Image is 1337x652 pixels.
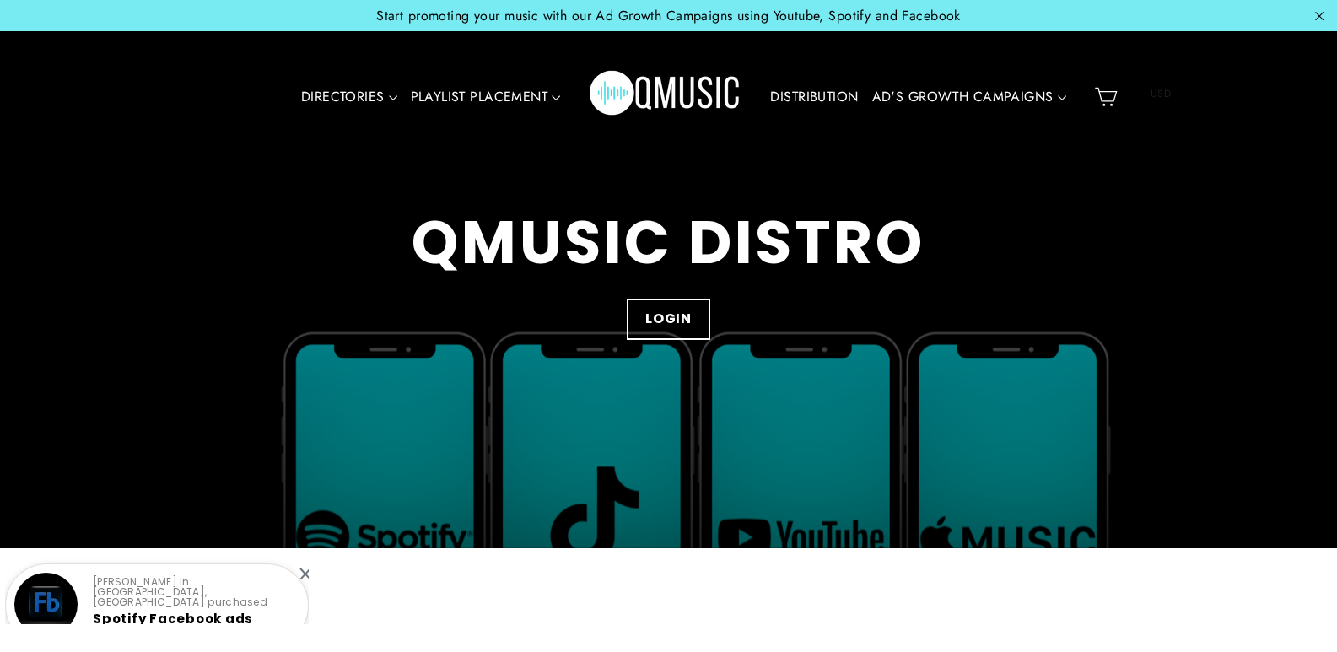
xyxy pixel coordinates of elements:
[93,577,294,607] p: [PERSON_NAME] in [GEOGRAPHIC_DATA], [GEOGRAPHIC_DATA] purchased
[763,78,865,116] a: DISTRIBUTION
[590,59,741,135] img: Q Music Promotions
[412,208,925,278] div: QMUSIC DISTRO
[627,299,710,340] a: LOGIN
[294,78,404,116] a: DIRECTORIES
[865,78,1073,116] a: AD'S GROWTH CAMPAIGNS
[244,48,1087,147] div: Primary
[404,78,568,116] a: PLAYLIST PLACEMENT
[1129,81,1193,106] span: USD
